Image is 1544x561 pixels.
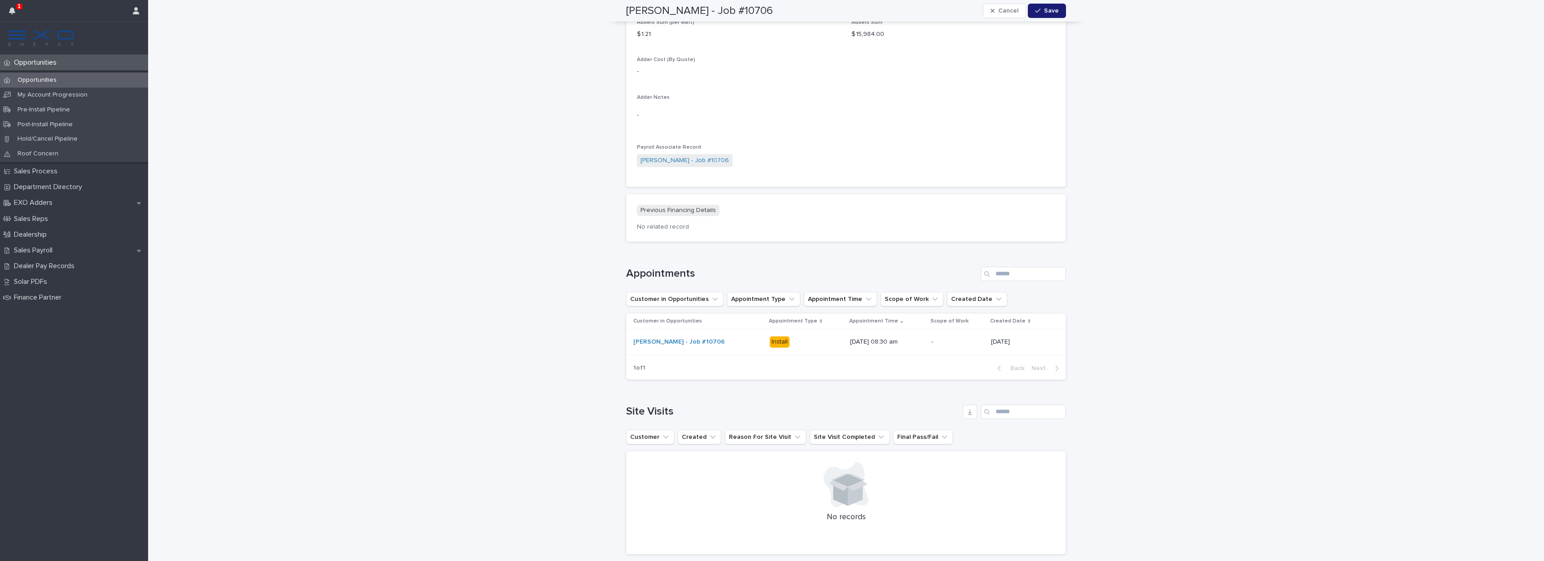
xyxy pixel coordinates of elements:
p: Post-Install Pipeline [10,121,80,128]
p: Previous Financing Details [637,205,719,216]
button: Back [990,364,1028,372]
p: - [637,110,639,120]
span: Adder Cost (By Quote) [637,57,695,62]
span: Adders Sum [851,20,882,25]
p: Opportunities [10,76,64,84]
p: Sales Payroll [10,246,60,255]
p: Opportunities [10,58,64,67]
tr: [PERSON_NAME] - Job #10706 Install[DATE] 08:30 am-[DATE] [626,329,1066,355]
span: Cancel [998,8,1018,14]
a: [PERSON_NAME] - Job #10706 [633,338,725,346]
div: 1 [9,5,21,22]
p: - [931,338,984,346]
span: Next [1031,365,1051,371]
a: [PERSON_NAME] - Job #10706 [640,156,729,165]
span: Adder Notes [637,95,670,100]
p: Created Date [990,316,1026,326]
p: Dealer Pay Records [10,262,82,270]
p: Pre-Install Pipeline [10,106,77,114]
button: Appointment Time [804,292,877,306]
p: Solar PDFs [10,278,54,286]
h1: Appointments [626,267,977,280]
p: Hold/Cancel Pipeline [10,135,85,143]
button: Next [1028,364,1066,372]
button: Customer in Opportunities [626,292,724,306]
img: FKS5r6ZBThi8E5hshIGi [7,29,75,47]
p: No records [637,512,1055,522]
span: Back [1005,365,1024,371]
button: Created [678,430,721,444]
p: 1 of 1 [626,357,653,379]
p: Appointment Time [849,316,898,326]
p: $ 1.21 [637,30,841,39]
span: Save [1044,8,1059,14]
p: Scope of Work [930,316,969,326]
span: Payroll Associate Record [637,145,701,150]
p: My Account Progression [10,91,95,99]
p: [DATE] [991,338,1052,346]
button: Created Date [947,292,1007,306]
p: Sales Reps [10,215,55,223]
p: EXO Adders [10,199,60,207]
p: Appointment Type [769,316,817,326]
p: [DATE] 08:30 am [850,338,924,346]
p: No related record [637,223,1055,231]
input: Search [981,267,1066,281]
button: Appointment Type [727,292,800,306]
button: Site Visit Completed [810,430,890,444]
p: Department Directory [10,183,89,191]
button: Cancel [983,4,1026,18]
div: Install [770,336,790,348]
p: Roof Concern [10,150,66,158]
input: Search [981,405,1066,419]
span: Adders Sum (per watt) [637,20,694,25]
button: Save [1028,4,1066,18]
button: Reason For Site Visit [725,430,806,444]
button: Scope of Work [881,292,943,306]
p: 1 [18,3,21,9]
p: Finance Partner [10,293,69,302]
button: Final Pass/Fail [893,430,953,444]
p: Dealership [10,230,54,239]
h1: Site Visits [626,405,959,418]
p: $ 15,984.00 [851,30,1055,39]
h2: [PERSON_NAME] - Job #10706 [626,4,773,18]
p: Customer in Opportunities [633,316,702,326]
p: - [637,67,841,76]
p: Sales Process [10,167,65,176]
button: Customer [626,430,674,444]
